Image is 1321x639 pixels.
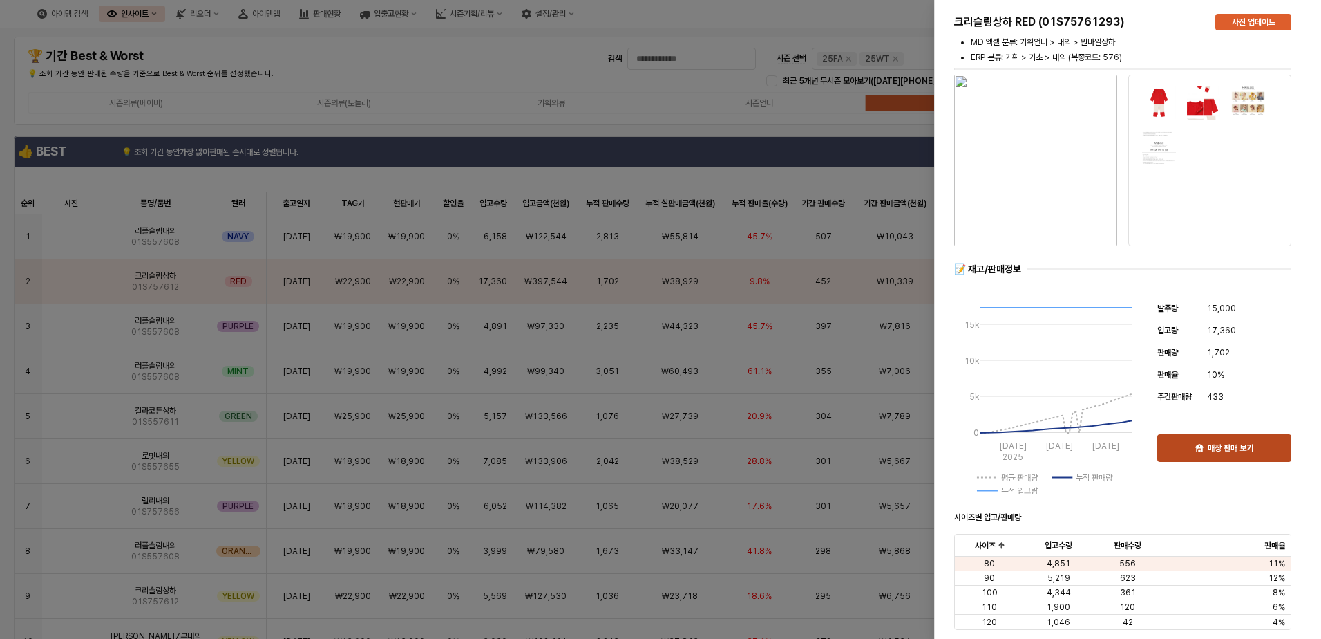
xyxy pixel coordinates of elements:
strong: 사이즈별 입고/판매량 [954,512,1021,522]
button: 매장 판매 보기 [1157,434,1291,462]
span: 433 [1207,390,1224,404]
span: 판매량 [1157,348,1178,358]
span: 11% [1268,558,1285,569]
span: 110 [982,602,997,613]
span: 623 [1120,573,1136,584]
span: 입고수량 [1045,540,1072,551]
span: 42 [1123,617,1133,628]
span: 판매율 [1264,540,1285,551]
li: MD 엑셀 분류: 기획언더 > 내의 > 원마일상하 [971,36,1291,48]
span: 판매율 [1157,370,1178,380]
span: 12% [1268,573,1285,584]
span: 1,046 [1047,617,1070,628]
span: 15,000 [1207,302,1236,315]
h5: 크리슬림상하 RED (01S75761293) [954,15,1204,29]
li: ERP 분류: 기획 > 기초 > 내의 (복종코드: 576) [971,51,1291,64]
span: 100 [982,587,998,598]
span: 입고량 [1157,326,1178,335]
span: 1,900 [1047,602,1070,613]
span: 4% [1273,617,1285,628]
span: 4,851 [1047,558,1070,569]
span: 80 [984,558,995,569]
span: 판매수량 [1114,540,1141,551]
span: 120 [982,617,997,628]
span: 120 [1120,602,1135,613]
span: 8% [1273,587,1285,598]
span: 5,219 [1047,573,1070,584]
span: 주간판매량 [1157,392,1192,402]
div: 📝 재고/판매정보 [954,263,1021,276]
span: 6% [1273,602,1285,613]
span: 사이즈 [975,540,996,551]
span: 90 [984,573,995,584]
p: 사진 업데이트 [1232,17,1275,28]
span: 361 [1120,587,1136,598]
button: 사진 업데이트 [1215,14,1291,30]
span: 17,360 [1207,324,1236,337]
p: 매장 판매 보기 [1208,443,1253,454]
span: 4,344 [1047,587,1071,598]
span: 1,702 [1207,346,1230,360]
span: 발주량 [1157,304,1178,313]
span: 556 [1119,558,1136,569]
span: 10% [1207,368,1224,382]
